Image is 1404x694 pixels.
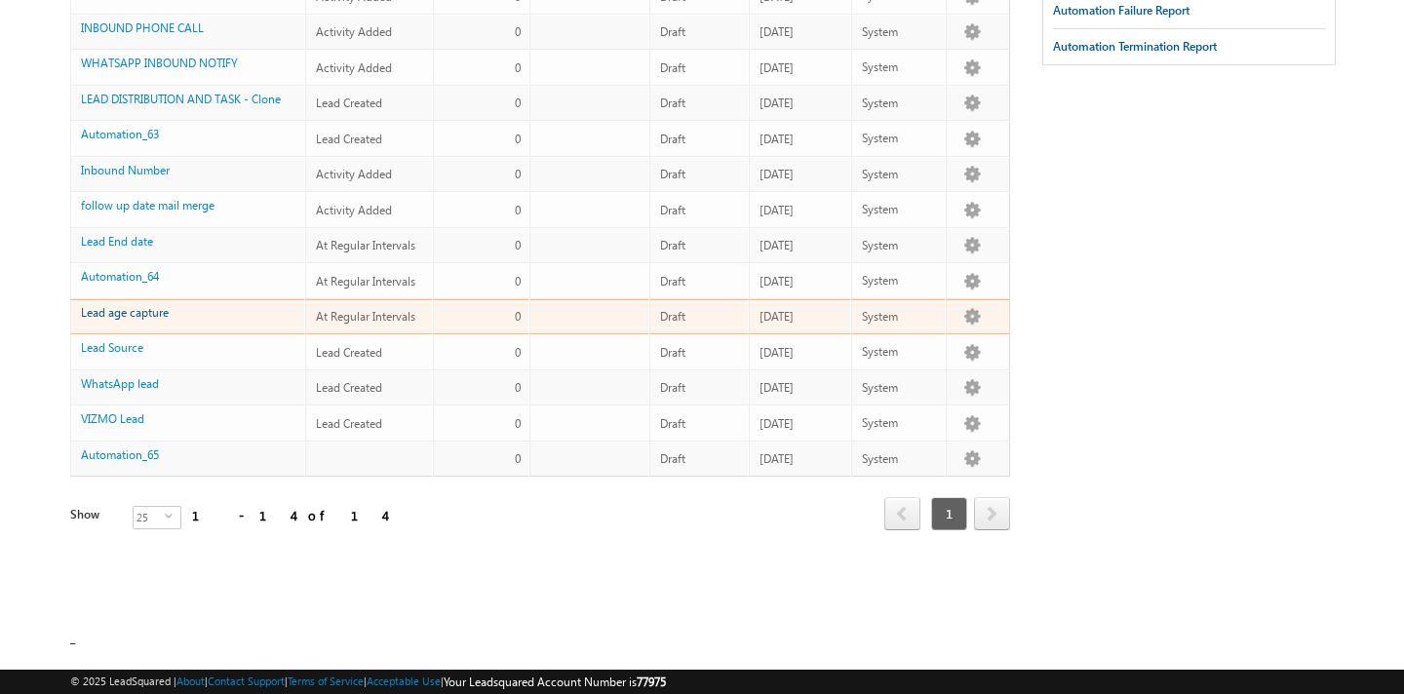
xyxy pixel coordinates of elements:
[81,198,214,212] a: follow up date mail merge
[81,92,281,106] a: LEAD DISTRIBUTION AND TASK - Clone
[760,345,794,360] span: [DATE]
[660,238,685,252] span: Draft
[862,272,937,289] div: System
[81,447,159,462] a: Automation_65
[637,675,666,689] span: 77975
[316,416,382,431] span: Lead Created
[165,512,180,520] span: select
[515,167,521,181] span: 0
[316,60,392,75] span: Activity Added
[931,497,967,530] span: 1
[862,95,937,112] div: System
[81,234,153,249] a: Lead End date
[660,96,685,110] span: Draft
[760,132,794,146] span: [DATE]
[884,499,920,530] a: prev
[81,269,159,284] a: Automation_64
[660,309,685,324] span: Draft
[81,305,169,320] a: Lead age capture
[444,675,666,689] span: Your Leadsquared Account Number is
[1053,2,1189,19] div: Automation Failure Report
[862,379,937,397] div: System
[760,203,794,217] span: [DATE]
[760,416,794,431] span: [DATE]
[70,506,117,523] div: Show
[81,340,143,355] a: Lead Source
[515,451,521,466] span: 0
[70,673,666,691] span: © 2025 LeadSquared | | | | |
[862,58,937,76] div: System
[974,497,1010,530] span: next
[515,309,521,324] span: 0
[760,274,794,289] span: [DATE]
[760,380,794,395] span: [DATE]
[515,416,521,431] span: 0
[760,451,794,466] span: [DATE]
[660,132,685,146] span: Draft
[316,274,415,289] span: At Regular Intervals
[192,504,384,526] div: 1 - 14 of 14
[760,167,794,181] span: [DATE]
[660,345,685,360] span: Draft
[862,414,937,432] div: System
[660,203,685,217] span: Draft
[760,309,794,324] span: [DATE]
[81,127,159,141] a: Automation_63
[884,497,920,530] span: prev
[760,238,794,252] span: [DATE]
[760,96,794,110] span: [DATE]
[515,203,521,217] span: 0
[1053,29,1217,64] a: Automation Termination Report
[862,237,937,254] div: System
[974,499,1010,530] a: next
[316,96,382,110] span: Lead Created
[862,201,937,218] div: System
[515,24,521,39] span: 0
[1053,38,1217,56] div: Automation Termination Report
[81,20,204,35] a: INBOUND PHONE CALL
[316,203,392,217] span: Activity Added
[862,450,937,468] div: System
[316,167,392,181] span: Activity Added
[660,451,685,466] span: Draft
[660,60,685,75] span: Draft
[862,23,937,41] div: System
[81,411,144,426] a: VIZMO Lead
[134,507,165,528] span: 25
[515,132,521,146] span: 0
[760,60,794,75] span: [DATE]
[316,132,382,146] span: Lead Created
[515,238,521,252] span: 0
[316,24,392,39] span: Activity Added
[316,345,382,360] span: Lead Created
[208,675,285,687] a: Contact Support
[515,380,521,395] span: 0
[862,130,937,147] div: System
[316,380,382,395] span: Lead Created
[176,675,205,687] a: About
[288,675,364,687] a: Terms of Service
[81,376,159,391] a: WhatsApp lead
[367,675,441,687] a: Acceptable Use
[660,24,685,39] span: Draft
[862,308,937,326] div: System
[316,238,415,252] span: At Regular Intervals
[515,345,521,360] span: 0
[81,56,238,70] a: WHATSAPP INBOUND NOTIFY
[515,274,521,289] span: 0
[862,343,937,361] div: System
[660,274,685,289] span: Draft
[862,166,937,183] div: System
[515,96,521,110] span: 0
[660,380,685,395] span: Draft
[316,309,415,324] span: At Regular Intervals
[515,60,521,75] span: 0
[660,416,685,431] span: Draft
[660,167,685,181] span: Draft
[760,24,794,39] span: [DATE]
[81,163,170,177] a: Inbound Number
